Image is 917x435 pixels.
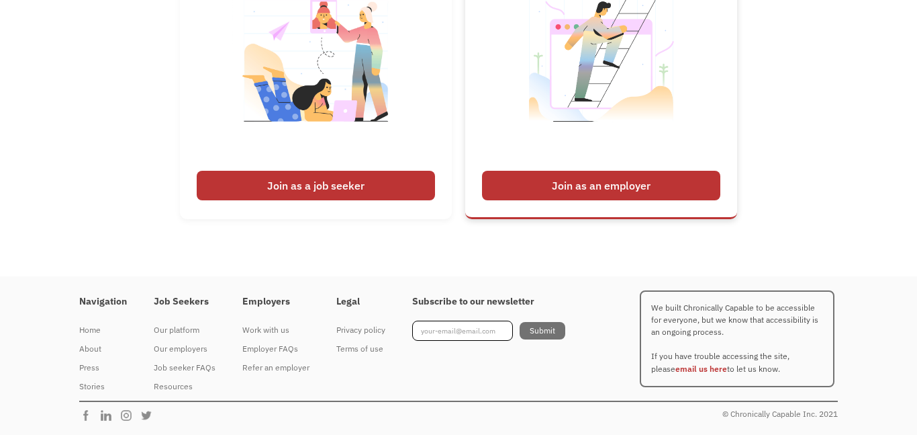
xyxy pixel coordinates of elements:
[140,409,160,422] img: Chronically Capable Twitter Page
[154,358,215,377] a: Job seeker FAQs
[119,409,140,422] img: Chronically Capable Instagram Page
[412,321,513,341] input: your-email@email.com
[99,409,119,422] img: Chronically Capable Linkedin Page
[640,290,834,387] p: We built Chronically Capable to be accessible for everyone, but we know that accessibility is an ...
[79,321,127,340] a: Home
[242,296,309,308] h4: Employers
[336,321,385,340] a: Privacy policy
[336,341,385,357] div: Terms of use
[79,322,127,338] div: Home
[154,296,215,308] h4: Job Seekers
[197,171,435,200] div: Join as a job seeker
[154,321,215,340] a: Our platform
[336,296,385,308] h4: Legal
[336,340,385,358] a: Terms of use
[79,377,127,396] a: Stories
[242,322,309,338] div: Work with us
[79,341,127,357] div: About
[242,341,309,357] div: Employer FAQs
[412,296,565,308] h4: Subscribe to our newsletter
[154,322,215,338] div: Our platform
[154,379,215,395] div: Resources
[79,340,127,358] a: About
[79,379,127,395] div: Stories
[79,360,127,376] div: Press
[242,340,309,358] a: Employer FAQs
[154,341,215,357] div: Our employers
[79,409,99,422] img: Chronically Capable Facebook Page
[242,358,309,377] a: Refer an employer
[336,322,385,338] div: Privacy policy
[482,171,720,200] div: Join as an employer
[412,321,565,341] form: Footer Newsletter
[154,377,215,396] a: Resources
[242,321,309,340] a: Work with us
[675,364,727,374] a: email us here
[242,360,309,376] div: Refer an employer
[154,360,215,376] div: Job seeker FAQs
[520,322,565,340] input: Submit
[154,340,215,358] a: Our employers
[79,296,127,308] h4: Navigation
[722,406,838,422] div: © Chronically Capable Inc. 2021
[79,358,127,377] a: Press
